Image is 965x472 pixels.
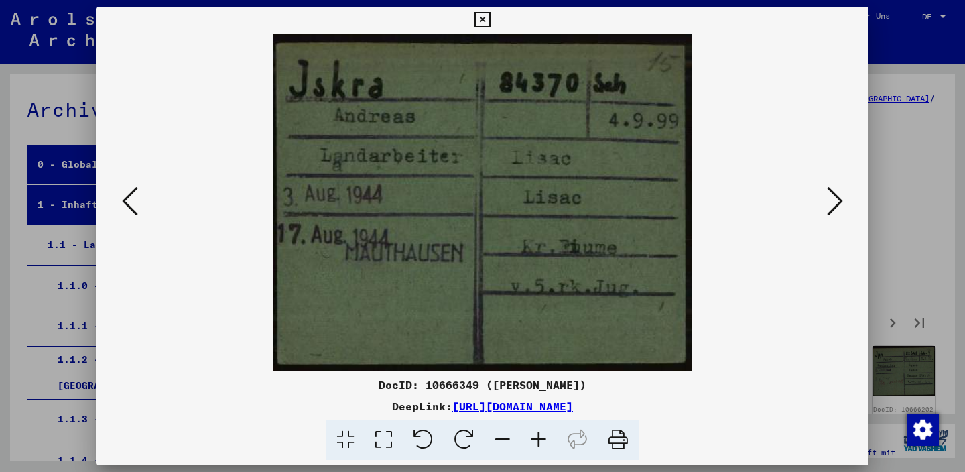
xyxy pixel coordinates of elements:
img: 001.jpg [142,34,823,371]
div: DocID: 10666349 ([PERSON_NAME]) [96,377,868,393]
div: DeepLink: [96,398,868,414]
a: [URL][DOMAIN_NAME] [452,400,573,413]
img: Zustimmung ändern [907,414,939,446]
